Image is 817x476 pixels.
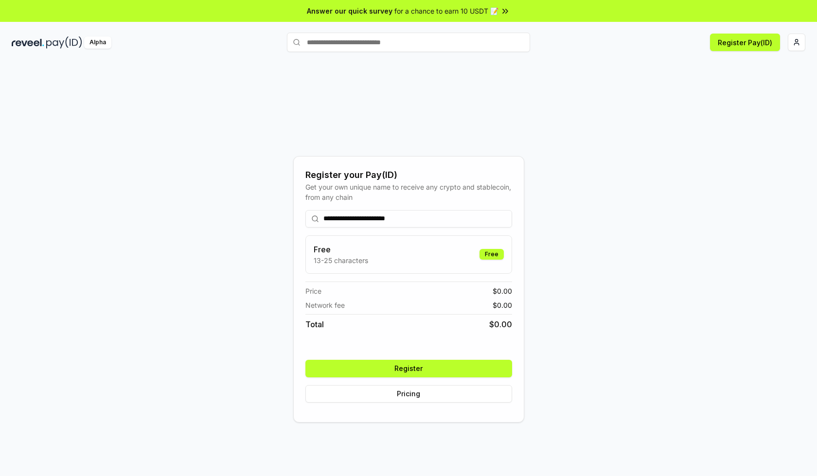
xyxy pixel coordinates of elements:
span: $ 0.00 [493,300,512,310]
div: Register your Pay(ID) [305,168,512,182]
p: 13-25 characters [314,255,368,265]
span: for a chance to earn 10 USDT 📝 [394,6,498,16]
span: Price [305,286,321,296]
div: Free [480,249,504,260]
span: Total [305,318,324,330]
button: Register [305,360,512,377]
img: pay_id [46,36,82,49]
span: $ 0.00 [493,286,512,296]
img: reveel_dark [12,36,44,49]
button: Register Pay(ID) [710,34,780,51]
button: Pricing [305,385,512,403]
div: Alpha [84,36,111,49]
span: $ 0.00 [489,318,512,330]
span: Network fee [305,300,345,310]
h3: Free [314,244,368,255]
div: Get your own unique name to receive any crypto and stablecoin, from any chain [305,182,512,202]
span: Answer our quick survey [307,6,392,16]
